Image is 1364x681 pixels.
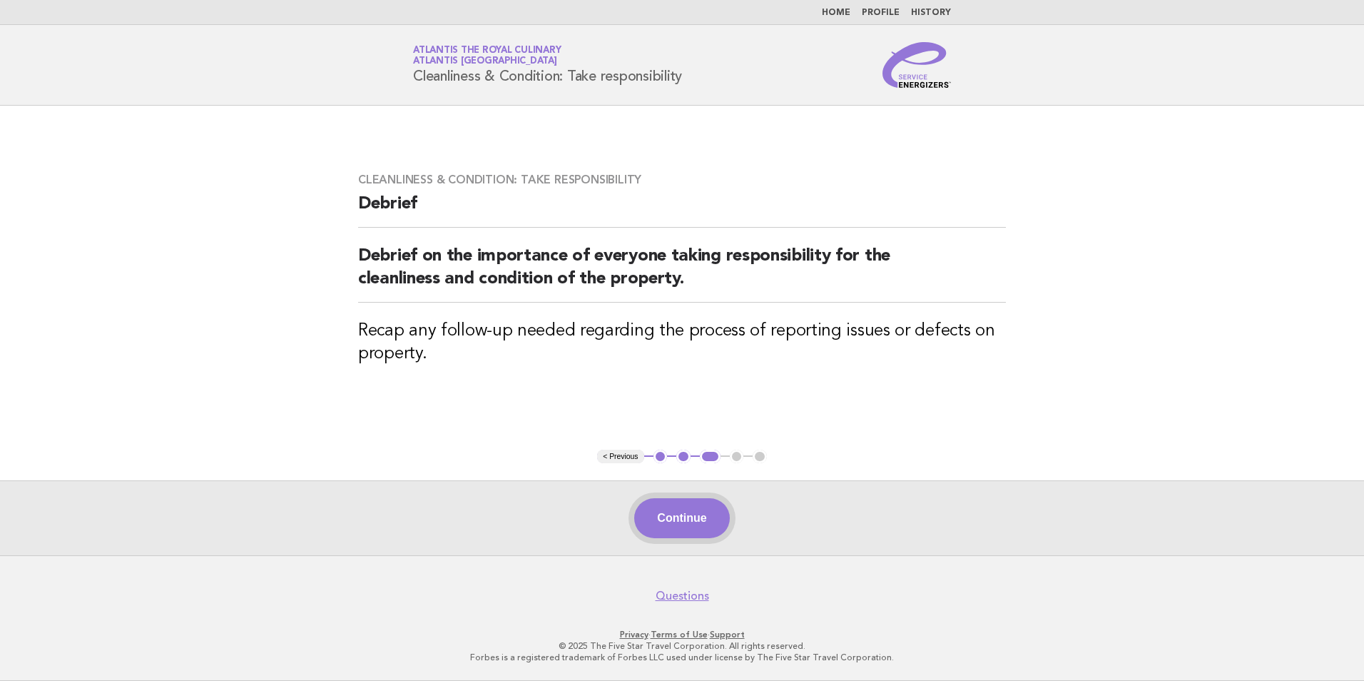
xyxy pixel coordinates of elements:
[358,320,1006,365] h3: Recap any follow-up needed regarding the process of reporting issues or defects on property.
[911,9,951,17] a: History
[358,173,1006,187] h3: Cleanliness & Condition: Take responsibility
[597,450,643,464] button: < Previous
[358,193,1006,228] h2: Debrief
[822,9,850,17] a: Home
[882,42,951,88] img: Service Energizers
[710,630,745,640] a: Support
[656,589,709,603] a: Questions
[620,630,648,640] a: Privacy
[245,640,1119,652] p: © 2025 The Five Star Travel Corporation. All rights reserved.
[413,46,561,66] a: Atlantis the Royal CulinaryAtlantis [GEOGRAPHIC_DATA]
[413,46,682,84] h1: Cleanliness & Condition: Take responsibility
[651,630,708,640] a: Terms of Use
[245,629,1119,640] p: · ·
[676,450,691,464] button: 2
[358,245,1006,303] h2: Debrief on the importance of everyone taking responsibility for the cleanliness and condition of ...
[634,498,729,538] button: Continue
[245,652,1119,663] p: Forbes is a registered trademark of Forbes LLC used under license by The Five Star Travel Corpora...
[700,450,721,464] button: 3
[862,9,900,17] a: Profile
[653,450,668,464] button: 1
[413,57,557,66] span: Atlantis [GEOGRAPHIC_DATA]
